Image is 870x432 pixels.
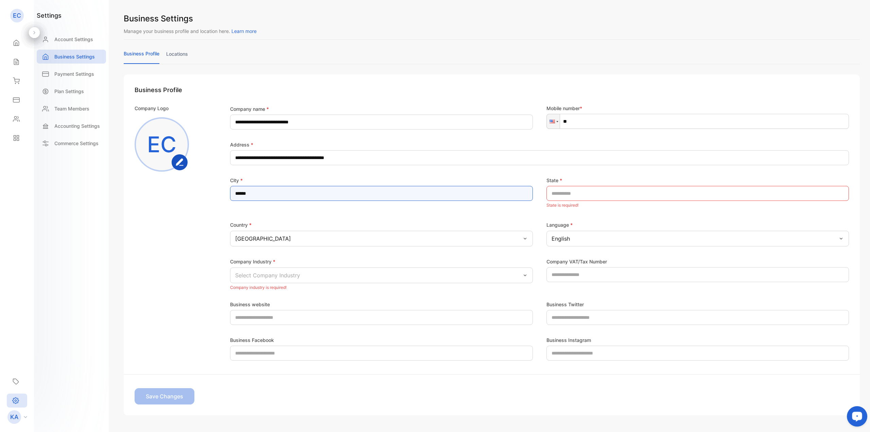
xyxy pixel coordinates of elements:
[124,50,159,64] a: business profile
[54,140,99,147] p: Commerce Settings
[841,403,870,432] iframe: LiveChat chat widget
[230,177,243,184] label: City
[135,105,169,112] p: Company Logo
[231,28,257,34] span: Learn more
[135,388,194,404] button: Save Changes
[54,122,100,129] p: Accounting Settings
[37,102,106,116] a: Team Members
[54,36,93,43] p: Account Settings
[230,283,533,292] p: Company industry is required!
[135,85,849,94] h1: Business Profile
[546,258,607,265] label: Company VAT/Tax Number
[37,84,106,98] a: Plan Settings
[124,28,860,35] p: Manage your business profile and location here.
[37,32,106,46] a: Account Settings
[54,70,94,77] p: Payment Settings
[546,201,849,210] p: State is required!
[230,259,275,264] label: Company Industry
[546,177,562,184] label: State
[37,67,106,81] a: Payment Settings
[546,301,584,308] label: Business Twitter
[124,13,860,25] h1: Business Settings
[235,271,300,279] p: Select Company Industry
[235,235,291,243] p: [GEOGRAPHIC_DATA]
[230,141,253,148] label: Address
[546,222,573,228] label: Language
[552,235,570,243] p: English
[230,336,274,344] label: Business Facebook
[37,136,106,150] a: Commerce Settings
[547,114,560,128] div: United States: + 1
[546,105,849,112] p: Mobile number
[37,119,106,133] a: Accounting Settings
[37,11,62,20] h1: settings
[37,50,106,64] a: Business Settings
[54,88,84,95] p: Plan Settings
[54,53,95,60] p: Business Settings
[230,222,251,228] label: Country
[13,11,21,20] p: EC
[230,105,269,113] label: Company name
[147,128,176,161] p: EC
[10,413,18,421] p: KA
[546,336,591,344] label: Business Instagram
[54,105,89,112] p: Team Members
[166,50,188,64] a: locations
[230,301,270,308] label: Business website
